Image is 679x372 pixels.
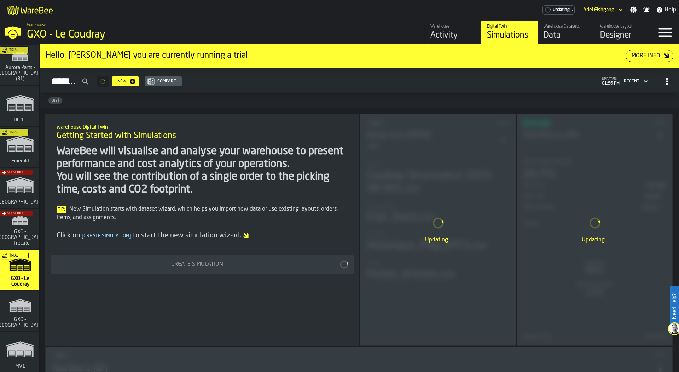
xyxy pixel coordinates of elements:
div: DropdownMenuValue-Ariel Fishgang [583,7,614,13]
label: Need Help? [671,286,678,326]
label: button-toggle-Menu [651,21,679,44]
span: [ [82,234,83,239]
span: Help [665,6,676,14]
a: link-to-/wh/i/efd9e906-5eb9-41af-aac9-d3e075764b8d/simulations [481,21,538,44]
div: GXO - Le Coudray [27,28,218,41]
div: ItemListCard-DashboardItemContainer [360,114,516,346]
div: DropdownMenuValue-Ariel Fishgang [580,6,624,14]
span: ] [129,234,131,239]
label: button-toggle-Notifications [640,6,653,13]
div: ButtonLoadMore-Loading...-Prev-First-Last [94,76,112,87]
div: Updating... [523,236,667,244]
span: Subscribe [7,212,24,216]
span: Subscribe [7,171,24,174]
a: link-to-/wh/i/efd9e906-5eb9-41af-aac9-d3e075764b8d/feed/ [424,21,481,44]
div: Digital Twin [487,24,532,29]
div: Data [544,30,588,41]
span: Trial [9,254,18,258]
div: title-Getting Started with Simulations [51,120,354,145]
div: Warehouse [430,24,475,29]
div: Compare [155,79,179,84]
div: DropdownMenuValue-4 [624,79,639,84]
div: Warehouse Datasets [544,24,588,29]
div: Simulations [487,30,532,41]
a: link-to-/wh/i/aa2e4adb-2cd5-4688-aa4a-ec82bcf75d46/simulations [0,45,40,86]
span: Create Simulation [80,234,133,239]
span: 01:56 PM [602,81,620,86]
div: Designer [600,30,645,41]
a: link-to-/wh/i/efd9e906-5eb9-41af-aac9-d3e075764b8d/simulations [0,250,40,291]
div: New [115,79,129,84]
a: link-to-/wh/i/a3c616c1-32a4-47e6-8ca0-af4465b04030/simulations [0,291,40,332]
a: link-to-/wh/i/efd9e906-5eb9-41af-aac9-d3e075764b8d/designer [594,21,651,44]
div: DropdownMenuValue-4 [621,77,649,86]
span: Tip: [57,206,66,213]
div: ItemListCard- [40,44,679,68]
label: button-toggle-Help [653,6,679,14]
label: button-toggle-Settings [627,6,640,13]
h2: button-Simulations [40,68,679,93]
div: Hello, [PERSON_NAME] you are currently running a trial [45,50,626,61]
div: WareBee will visualise and analyse your warehouse to present performance and cost analytics of yo... [57,145,348,196]
div: Activity [430,30,475,41]
div: ItemListCard- [45,114,359,346]
a: link-to-/wh/i/576ff85d-1d82-4029-ae14-f0fa99bd4ee3/simulations [0,127,40,168]
div: New Simulation starts with dataset wizard, which helps you import new data or use existing layout... [57,205,348,222]
span: test [48,98,62,103]
a: link-to-/wh/i/7274009e-5361-4e21-8e36-7045ee840609/simulations [0,209,40,250]
button: button-Compare [145,76,182,86]
a: link-to-/wh/i/efd9e906-5eb9-41af-aac9-d3e075764b8d/data [538,21,594,44]
div: ItemListCard-DashboardItemContainer [517,114,673,346]
a: link-to-/wh/i/efd9e906-5eb9-41af-aac9-d3e075764b8d/pricing/ [542,5,575,15]
button: button-More Info [626,50,673,62]
a: link-to-/wh/i/b5402f52-ce28-4f27-b3d4-5c6d76174849/simulations [0,168,40,209]
span: updated: [602,77,620,81]
div: More Info [629,52,663,60]
span: Getting Started with Simulations [57,130,176,142]
div: Click on to start the new simulation wizard. [57,231,348,241]
button: button-New [112,76,139,86]
span: Trial [9,48,18,52]
button: button-Create Simulation [51,255,354,274]
span: Trial [9,131,18,135]
h2: Sub Title [57,123,348,130]
div: Updating... [366,236,510,244]
div: Warehouse Layout [600,24,645,29]
span: DC 11 [12,117,28,123]
div: Create Simulation [55,260,339,269]
div: Menu Subscription [542,5,575,15]
span: Warehouse [27,23,46,28]
span: MV1 [14,364,27,369]
a: link-to-/wh/i/2e91095d-d0fa-471d-87cf-b9f7f81665fc/simulations [0,86,40,127]
span: Updating... [553,7,573,12]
